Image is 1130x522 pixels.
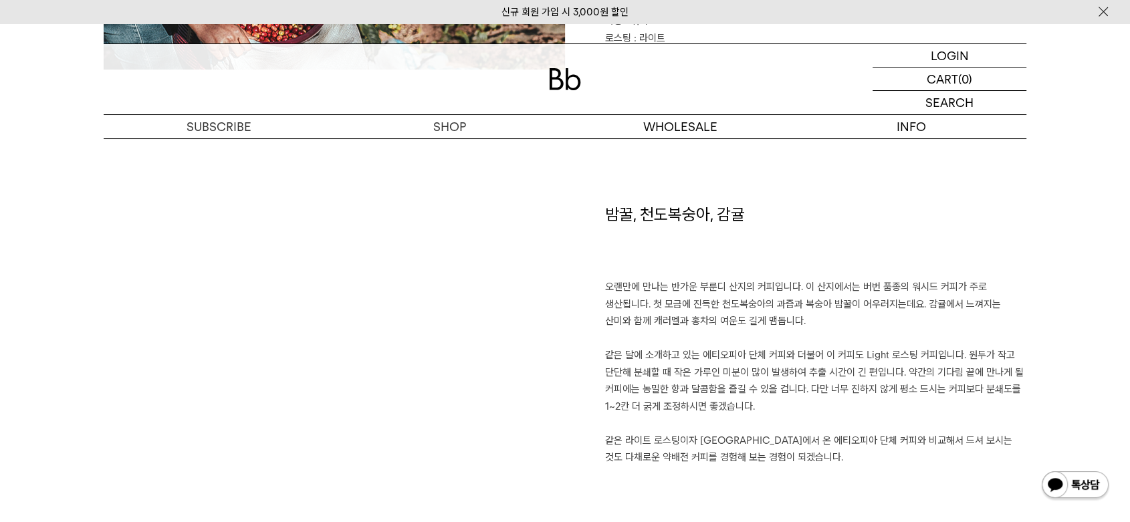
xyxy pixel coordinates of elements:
a: SUBSCRIBE [104,115,334,138]
p: SEARCH [925,91,974,114]
p: INFO [796,115,1026,138]
img: 카카오톡 채널 1:1 채팅 버튼 [1040,470,1110,502]
a: 신규 회원 가입 시 3,000원 할인 [501,6,629,18]
p: (0) [958,68,972,90]
p: 오랜만에 만나는 반가운 부룬디 산지의 커피입니다. 이 산지에서는 버번 품종의 워시드 커피가 주로 생산됩니다. 첫 모금에 진득한 천도복숭아의 과즙과 복숭아 밤꿀이 어우러지는데요... [605,279,1026,467]
a: LOGIN [873,44,1026,68]
p: LOGIN [931,44,969,67]
p: WHOLESALE [565,115,796,138]
a: SHOP [334,115,565,138]
a: CART (0) [873,68,1026,91]
p: CART [927,68,958,90]
img: 로고 [549,68,581,90]
h1: 밤꿀, 천도복숭아, 감귤 [605,203,1026,279]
